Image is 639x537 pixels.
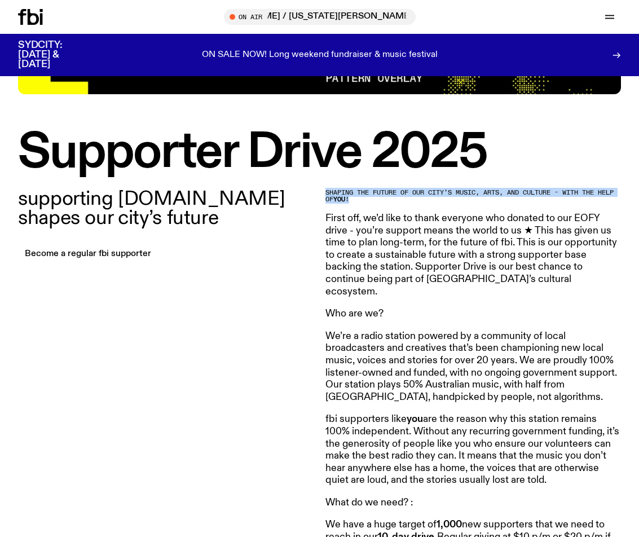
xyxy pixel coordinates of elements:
p: Who are we? [325,308,622,320]
p: What do we need? : [325,497,622,509]
p: We’re a radio station powered by a community of local broadcasters and creatives that’s been cham... [325,331,622,404]
h1: Supporter Drive 2025 [18,130,621,176]
h3: SYDCITY: [DATE] & [DATE] [18,41,90,69]
strong: you [407,414,423,424]
strong: 1,000 [437,520,462,530]
p: supporting [DOMAIN_NAME] shapes our city’s future [18,190,314,228]
p: First off, we’d like to thank everyone who donated to our EOFY drive - you’re support means the w... [325,213,622,298]
button: On AirMornings with [PERSON_NAME] / [US_STATE][PERSON_NAME] Interview [224,9,416,25]
h2: Shaping the future of our city’s music, arts, and culture - with the help of ! [325,190,622,203]
strong: you [333,195,345,204]
p: ON SALE NOW! Long weekend fundraiser & music festival [202,50,438,60]
p: fbi supporters like are the reason why this station remains 100% independent. Without any recurri... [325,413,622,487]
a: Become a regular fbi supporter [18,247,158,262]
